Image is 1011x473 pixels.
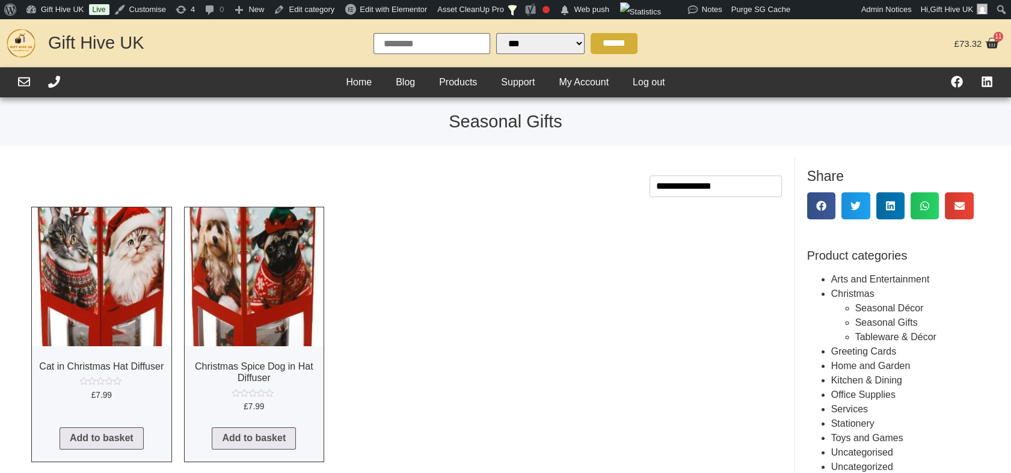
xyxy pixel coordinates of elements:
[876,192,905,219] div: Share on linkedin
[244,402,248,411] span: £
[559,2,571,19] span: 
[831,375,902,385] a: Kitchen & Dining
[855,332,936,342] a: Tableware & Décor
[6,28,36,58] img: GHUK-Site-Icon-2024-2
[954,38,982,49] bdi: 73.32
[32,356,171,377] h2: Cat in Christmas Hat Diffuser
[994,32,1003,41] span: 11
[807,192,835,219] div: Share on facebook
[831,418,874,429] a: Stationery
[32,207,171,347] img: Cat in Christmas Hat Diffuser
[951,33,1001,53] a: £73.32 11
[831,274,930,284] a: Arts and Entertainment
[542,6,550,13] div: Focus keyphrase not set
[911,192,939,219] div: Share on whatsapp
[807,248,974,263] h5: Product categories
[427,73,489,91] a: Products
[334,73,677,91] nav: Header Menu
[855,317,918,328] a: Seasonal Gifts
[489,73,547,91] a: Support
[212,427,296,450] a: Add to basket: “Christmas Spice Dog in Hat Diffuser”
[48,76,60,88] a: Call Us
[831,288,874,299] a: Christmas
[807,169,974,183] h5: Share
[831,404,868,414] a: Services
[951,76,963,88] a: Visit our Facebook Page
[855,303,924,313] a: Seasonal Décor
[650,175,782,197] select: Shop order
[185,207,324,347] img: Christmas Spice Dog in Hat Diffuser
[18,76,30,88] a: Email Us
[32,207,171,406] a: Cat in Christmas Hat DiffuserRated 0 out of 5 £7.99
[831,462,893,472] a: Uncategorized
[831,447,893,457] a: Uncategorised
[831,346,897,356] a: Greeting Cards
[79,377,124,385] div: Rated 0 out of 5
[841,192,870,219] div: Share on twitter
[334,73,384,91] a: Home
[360,5,427,14] span: Edit with Elementor
[930,5,973,14] span: Gift Hive UK
[244,402,264,411] bdi: 7.99
[547,73,621,91] a: My Account
[60,427,144,450] a: Add to basket: “Cat in Christmas Hat Diffuser”
[91,391,112,400] bdi: 7.99
[48,33,144,52] a: Gift Hive UK
[981,76,993,88] a: Find Us On LinkedIn
[185,356,324,388] h2: Christmas Spice Dog in Hat Diffuser
[89,4,109,15] a: Live
[831,361,911,371] a: Home and Garden
[831,389,896,400] a: Office Supplies
[91,391,96,400] span: £
[945,192,973,219] div: Share on email
[620,2,661,22] img: Views over 48 hours. Click for more Jetpack Stats.
[954,38,959,49] span: £
[6,113,1005,130] h1: Seasonal Gifts
[185,207,324,418] a: Christmas Spice Dog in Hat DiffuserRated 0 out of 5 £7.99
[384,73,427,91] a: Blog
[831,433,903,443] a: Toys and Games
[48,76,60,90] div: Call Us
[232,389,276,397] div: Rated 0 out of 5
[621,73,677,91] a: Log out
